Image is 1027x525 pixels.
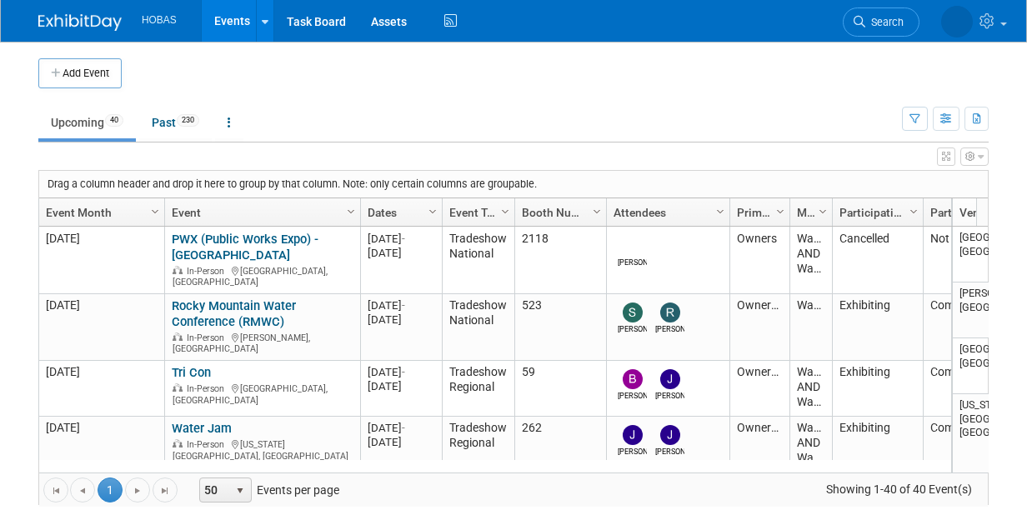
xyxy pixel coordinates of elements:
[623,236,643,256] img: Jake Brunoehler, P. E.
[178,477,356,502] span: Events per page
[142,14,177,26] span: HOBAS
[424,198,443,223] a: Column Settings
[38,58,122,88] button: Add Event
[187,332,229,343] span: In-Person
[923,227,1013,293] td: Not Going
[368,246,434,260] div: [DATE]
[497,198,515,223] a: Column Settings
[907,205,920,218] span: Column Settings
[187,383,229,394] span: In-Person
[514,417,606,500] td: 262
[368,435,434,449] div: [DATE]
[39,361,164,417] td: [DATE]
[172,330,353,355] div: [PERSON_NAME], [GEOGRAPHIC_DATA]
[737,198,779,227] a: Primary Attendees
[930,198,1002,227] a: Participation
[402,366,405,378] span: -
[233,484,247,497] span: select
[172,421,232,436] a: Water Jam
[172,263,353,288] div: [GEOGRAPHIC_DATA], [GEOGRAPHIC_DATA]
[172,365,211,380] a: Tri Con
[832,227,923,293] td: Cancelled
[660,302,680,322] img: Rene Garcia
[172,437,353,462] div: [US_STATE][GEOGRAPHIC_DATA], [GEOGRAPHIC_DATA]
[832,417,923,500] td: Exhibiting
[368,365,434,379] div: [DATE]
[344,205,358,218] span: Column Settings
[514,227,606,293] td: 2118
[660,369,680,389] img: Jeffrey LeBlanc
[514,294,606,361] td: 523
[442,294,514,361] td: Tradeshow National
[38,14,122,31] img: ExhibitDay
[43,477,68,502] a: Go to the first page
[590,205,604,218] span: Column Settings
[442,417,514,500] td: Tradeshow Regional
[39,417,164,500] td: [DATE]
[426,205,439,218] span: Column Settings
[797,198,821,227] a: Market
[832,361,923,417] td: Exhibiting
[368,379,434,393] div: [DATE]
[729,417,789,500] td: Owners/Engineers
[839,198,912,227] a: Participation Type
[46,198,153,227] a: Event Month
[618,256,647,268] div: Jake Brunoehler, P. E.
[147,198,165,223] a: Column Settings
[153,477,178,502] a: Go to the last page
[714,205,727,218] span: Column Settings
[402,232,405,245] span: -
[172,198,349,227] a: Event
[148,205,162,218] span: Column Settings
[623,425,643,445] img: Joe Tipton
[729,294,789,361] td: Owners/Engineers
[39,227,164,293] td: [DATE]
[789,294,832,361] td: Water
[200,478,228,502] span: 50
[789,227,832,293] td: Water AND Wastewater
[368,298,434,312] div: [DATE]
[105,114,123,127] span: 40
[514,361,606,417] td: 59
[811,477,988,501] span: Showing 1-40 of 40 Event(s)
[814,198,833,223] a: Column Settings
[618,445,647,457] div: Joe Tipton
[173,332,183,341] img: In-Person Event
[442,361,514,417] td: Tradeshow Regional
[39,294,164,361] td: [DATE]
[923,361,1013,417] td: Committed
[49,484,63,497] span: Go to the first page
[38,107,136,138] a: Upcoming40
[618,389,647,402] div: Bryant Welch
[187,266,229,277] span: In-Person
[173,266,183,274] img: In-Person Event
[816,205,829,218] span: Column Settings
[172,298,296,329] a: Rocky Mountain Water Conference (RMWC)
[172,232,318,262] a: PWX (Public Works Expo) - [GEOGRAPHIC_DATA]
[729,227,789,293] td: Owners
[70,477,95,502] a: Go to the previous page
[843,7,919,37] a: Search
[39,171,988,197] div: Drag a column header and drop it here to group by that column. Note: only certain columns are gro...
[522,198,595,227] a: Booth Number
[139,107,212,138] a: Past230
[368,232,434,246] div: [DATE]
[173,383,183,392] img: In-Person Event
[623,302,643,322] img: Stephen Alston
[832,294,923,361] td: Exhibiting
[131,484,144,497] span: Go to the next page
[959,198,1017,227] a: Venue Location
[655,389,684,402] div: Jeffrey LeBlanc
[923,417,1013,500] td: Committed
[712,198,730,223] a: Column Settings
[614,198,719,227] a: Attendees
[368,312,434,327] div: [DATE]
[941,6,973,37] img: Lia Chowdhury
[789,361,832,417] td: Water AND Wastewater
[98,477,123,502] span: 1
[498,205,512,218] span: Column Settings
[618,322,647,335] div: Stephen Alston
[402,299,405,312] span: -
[125,477,150,502] a: Go to the next page
[623,369,643,389] img: Bryant Welch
